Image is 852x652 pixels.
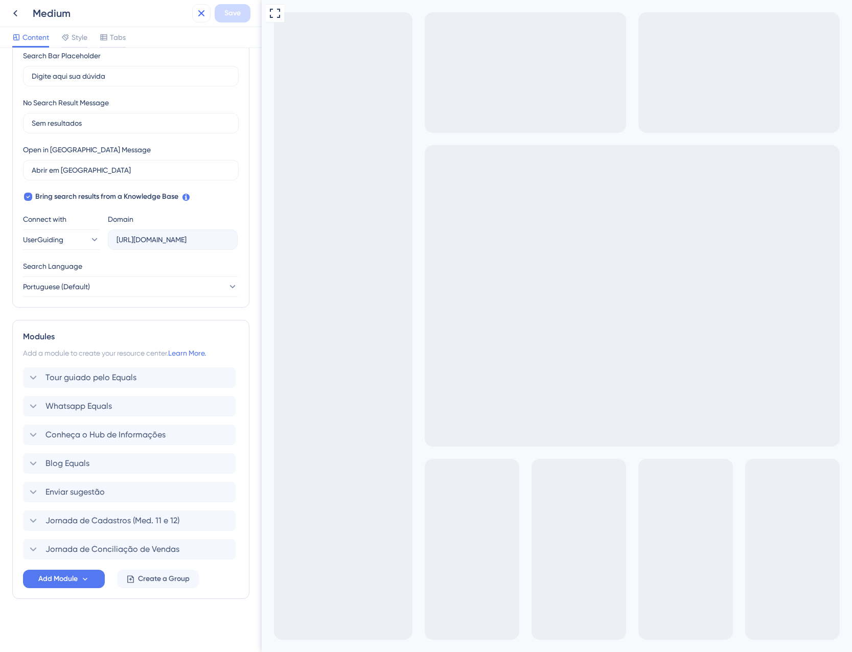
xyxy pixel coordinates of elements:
[23,229,100,250] button: UserGuiding
[32,165,230,176] input: Abrir em nova aba
[72,31,87,43] span: Style
[23,453,239,474] div: Blog Equals
[23,213,100,225] div: Connect with
[45,457,89,470] span: Blog Equals
[45,400,112,412] span: Whatsapp Equals
[215,4,250,22] button: Save
[117,570,199,588] button: Create a Group
[23,281,90,293] span: Portuguese (Default)
[45,515,179,527] span: Jornada de Cadastros (Med. 11 e 12)
[224,7,241,19] span: Save
[23,97,109,109] div: No Search Result Message
[45,543,179,555] span: Jornada de Conciliação de Vendas
[23,50,101,62] div: Search Bar Placeholder
[23,482,239,502] div: Enviar sugestão
[138,573,190,585] span: Create a Group
[22,31,49,43] span: Content
[110,31,126,43] span: Tabs
[16,3,25,12] img: launcher-image-alternative-text
[108,213,133,225] div: Domain
[23,276,238,297] button: Portuguese (Default)
[23,260,82,272] span: Search Language
[23,510,239,531] div: Jornada de Cadastros (Med. 11 e 12)
[35,7,43,9] div: 3
[45,486,105,498] span: Enviar sugestão
[33,6,188,20] div: Medium
[23,349,168,357] span: Add a module to create your resource center.
[35,191,178,203] span: Bring search results from a Knowledge Base
[23,396,239,416] div: Whatsapp Equals
[23,234,63,246] span: UserGuiding
[23,539,239,560] div: Jornada de Conciliação de Vendas
[45,429,166,441] span: Conheça o Hub de Informações
[23,570,105,588] button: Add Module
[45,371,136,384] span: Tour guiado pelo Equals
[23,367,239,388] div: Tour guiado pelo Equals
[168,349,206,357] a: Learn More.
[32,118,230,129] input: Sem resultados
[38,573,78,585] span: Add Module
[117,234,229,245] input: company.help.userguiding.com
[23,425,239,445] div: Conheça o Hub de Informações
[32,71,230,82] input: Digite aqui sua dúvida
[23,331,239,343] div: Modules
[23,144,151,156] div: Open in [GEOGRAPHIC_DATA] Message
